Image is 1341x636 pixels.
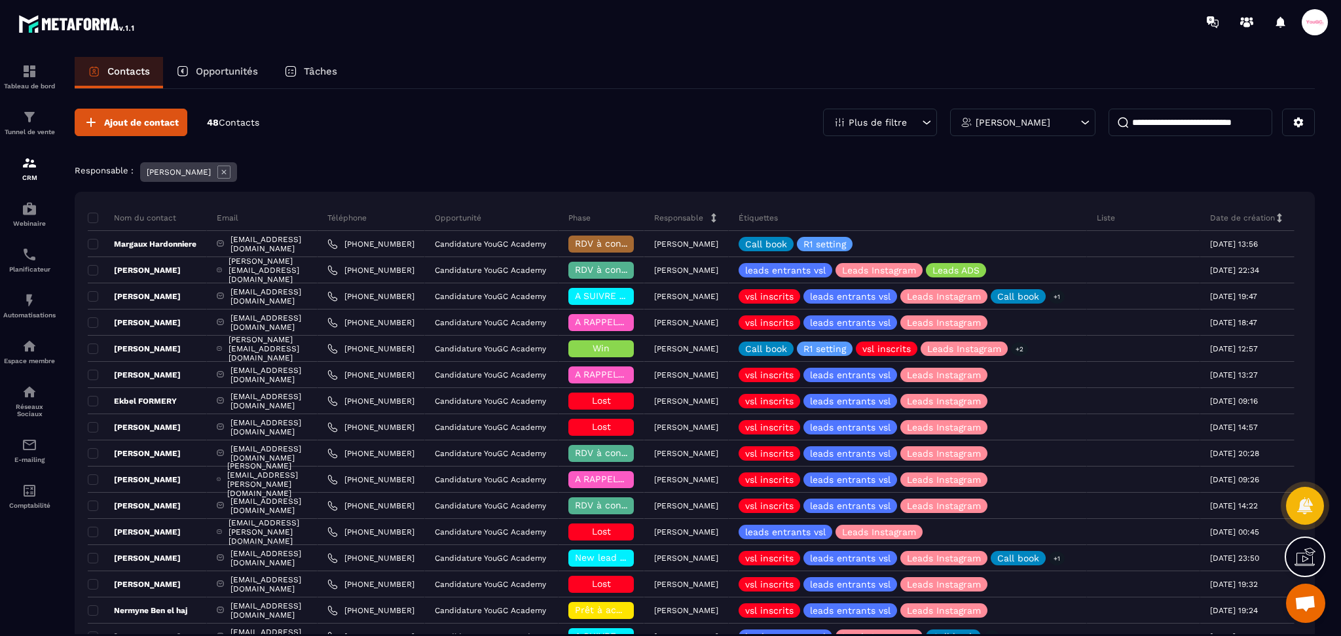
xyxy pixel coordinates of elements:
p: [PERSON_NAME] [654,292,718,301]
a: automationsautomationsEspace membre [3,328,56,374]
p: Candidature YouGC Academy [435,423,546,432]
span: Lost [592,578,611,589]
p: [PERSON_NAME] [88,527,181,537]
img: social-network [22,384,37,400]
p: [PERSON_NAME] [88,448,181,459]
p: Candidature YouGC Academy [435,292,546,301]
p: Leads Instagram [907,475,981,484]
p: [DATE] 00:45 [1210,527,1259,537]
a: formationformationCRM [3,145,56,191]
p: leads entrants vsl [810,423,891,432]
p: [DATE] 20:28 [1210,449,1259,458]
span: RDV à conf. A RAPPELER [575,238,685,249]
p: Candidature YouGC Academy [435,580,546,589]
a: [PHONE_NUMBER] [327,370,414,380]
a: [PHONE_NUMBER] [327,474,414,485]
p: leads entrants vsl [810,318,891,327]
p: vsl inscrits [745,501,794,510]
p: Candidature YouGC Academy [435,554,546,563]
p: [DATE] 18:47 [1210,318,1257,327]
a: formationformationTunnel de vente [3,99,56,145]
p: [PERSON_NAME] [88,317,181,328]
img: formation [22,109,37,125]
p: [DATE] 12:57 [1210,344,1258,353]
p: Call book [745,239,787,249]
p: leads entrants vsl [810,501,891,510]
img: logo [18,12,136,35]
p: Phase [568,213,591,223]
p: [PERSON_NAME] [147,168,211,177]
p: R1 setting [803,239,846,249]
span: A RAPPELER/GHOST/NO SHOW✖️ [575,317,723,327]
p: [PERSON_NAME] [88,501,181,511]
button: Ajout de contact [75,109,187,136]
p: [DATE] 14:57 [1210,423,1258,432]
p: [PERSON_NAME] [654,344,718,353]
p: Candidature YouGC Academy [435,475,546,484]
a: Ouvrir le chat [1286,584,1325,623]
a: schedulerschedulerPlanificateur [3,237,56,283]
span: RDV à confimer ❓ [575,264,659,275]
p: CRM [3,174,56,181]
p: leads entrants vsl [810,606,891,615]
p: [DATE] 14:22 [1210,501,1258,510]
p: leads entrants vsl [810,370,891,380]
span: A SUIVRE ⏳ [575,291,631,301]
p: [PERSON_NAME] [654,423,718,432]
a: [PHONE_NUMBER] [327,553,414,563]
p: Candidature YouGC Academy [435,318,546,327]
a: [PHONE_NUMBER] [327,317,414,328]
p: [PERSON_NAME] [88,291,181,302]
p: Tâches [304,65,337,77]
p: leads entrants vsl [745,266,826,275]
p: E-mailing [3,456,56,463]
p: [DATE] 09:16 [1210,397,1258,406]
p: vsl inscrits [745,554,794,563]
p: Candidature YouGC Academy [435,344,546,353]
p: [PERSON_NAME] [88,579,181,590]
p: Leads Instagram [907,606,981,615]
p: Leads ADS [932,266,980,275]
p: [PERSON_NAME] [654,266,718,275]
img: automations [22,292,37,308]
span: Win [593,343,610,353]
a: automationsautomationsWebinaire [3,191,56,237]
p: vsl inscrits [745,449,794,458]
p: Leads Instagram [842,266,916,275]
p: Leads Instagram [907,318,981,327]
p: leads entrants vsl [745,527,826,537]
p: [PERSON_NAME] [88,265,181,275]
a: [PHONE_NUMBER] [327,501,414,511]
a: [PHONE_NUMBER] [327,527,414,537]
span: Lost [592,395,611,406]
a: Contacts [75,57,163,88]
a: [PHONE_NUMBER] [327,396,414,406]
p: [PERSON_NAME] [654,449,718,458]
p: [PERSON_NAME] [654,475,718,484]
img: formation [22,155,37,171]
img: scheduler [22,247,37,262]
p: leads entrants vsl [810,397,891,406]
p: vsl inscrits [745,292,794,301]
p: Candidature YouGC Academy [435,266,546,275]
p: vsl inscrits [745,423,794,432]
a: [PHONE_NUMBER] [327,239,414,249]
a: [PHONE_NUMBER] [327,291,414,302]
p: 48 [207,116,259,129]
p: Tunnel de vente [3,128,56,135]
p: vsl inscrits [745,397,794,406]
p: [PERSON_NAME] [88,422,181,433]
p: R1 setting [803,344,846,353]
p: [PERSON_NAME] [654,239,718,249]
p: Leads Instagram [907,580,981,589]
span: A RAPPELER/GHOST/NO SHOW✖️ [575,474,723,484]
p: Responsable [654,213,703,223]
img: automations [22,201,37,217]
p: vsl inscrits [745,475,794,484]
p: leads entrants vsl [810,475,891,484]
a: formationformationTableau de bord [3,54,56,99]
p: Leads Instagram [907,397,981,406]
p: vsl inscrits [745,370,794,380]
p: Tableau de bord [3,82,56,90]
p: vsl inscrits [862,344,911,353]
